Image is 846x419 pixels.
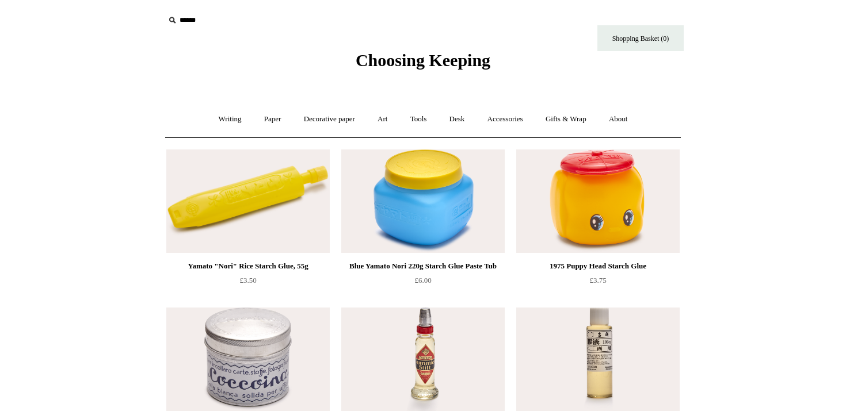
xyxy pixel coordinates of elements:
a: Tools [400,104,437,134]
a: Decorative paper [294,104,365,134]
a: Yamato "Nori" Rice Starch Glue, 55g £3.50 [166,259,330,306]
a: About [599,104,638,134]
a: Accessories [477,104,533,134]
a: Desk [439,104,475,134]
img: Natural Nikawa Japanese Binder Glue for Pigments [516,307,680,411]
a: 1975 Puppy Head Starch Glue 1975 Puppy Head Starch Glue [516,149,680,253]
a: Paper [254,104,292,134]
img: "Kristall-Gummi" Gum Arabic glue [341,307,505,411]
a: Natural Nikawa Japanese Binder Glue for Pigments Natural Nikawa Japanese Binder Glue for Pigments [516,307,680,411]
img: Coccoina Almond Glue Paste [166,307,330,411]
div: Yamato "Nori" Rice Starch Glue, 55g [169,259,327,273]
div: Blue Yamato Nori 220g Starch Glue Paste Tub [344,259,502,273]
a: "Kristall-Gummi" Gum Arabic glue "Kristall-Gummi" Gum Arabic glue [341,307,505,411]
a: Writing [208,104,252,134]
span: £3.75 [589,276,606,285]
a: Blue Yamato Nori 220g Starch Glue Paste Tub £6.00 [341,259,505,306]
img: 1975 Puppy Head Starch Glue [516,149,680,253]
a: Gifts & Wrap [535,104,597,134]
span: Choosing Keeping [356,51,490,70]
a: Coccoina Almond Glue Paste Coccoina Almond Glue Paste [166,307,330,411]
a: 1975 Puppy Head Starch Glue £3.75 [516,259,680,306]
a: Blue Yamato Nori 220g Starch Glue Paste Tub Blue Yamato Nori 220g Starch Glue Paste Tub [341,149,505,253]
span: £3.50 [239,276,256,285]
span: £6.00 [414,276,431,285]
a: Yamato "Nori" Rice Starch Glue, 55g Yamato "Nori" Rice Starch Glue, 55g [166,149,330,253]
img: Yamato "Nori" Rice Starch Glue, 55g [166,149,330,253]
img: Blue Yamato Nori 220g Starch Glue Paste Tub [341,149,505,253]
a: Shopping Basket (0) [597,25,684,51]
div: 1975 Puppy Head Starch Glue [519,259,677,273]
a: Choosing Keeping [356,60,490,68]
a: Art [367,104,398,134]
